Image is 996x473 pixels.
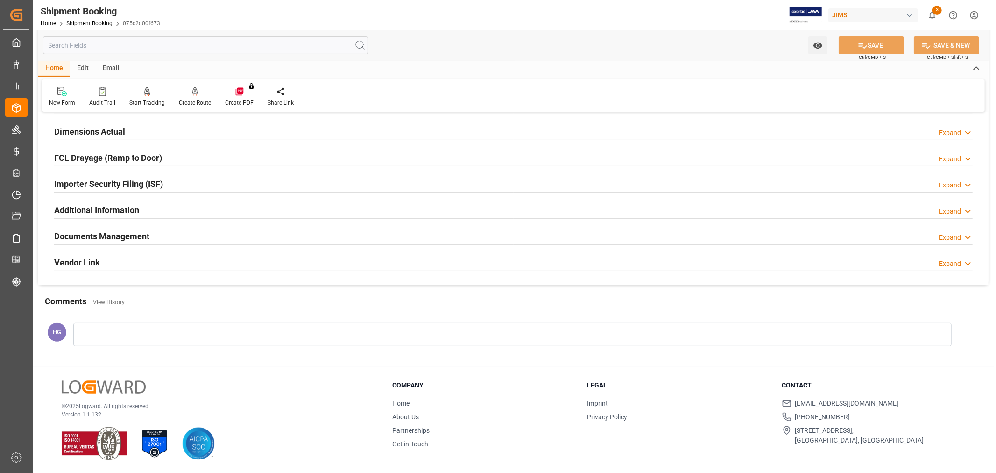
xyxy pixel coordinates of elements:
div: Expand [939,207,961,216]
div: Audit Trail [89,99,115,107]
a: Get in Touch [392,440,428,448]
button: SAVE & NEW [914,36,979,54]
div: JIMS [828,8,918,22]
div: Edit [70,61,96,77]
span: [EMAIL_ADDRESS][DOMAIN_NAME] [795,399,899,408]
div: Shipment Booking [41,4,160,18]
button: open menu [808,36,827,54]
a: Home [392,400,410,407]
img: AICPA SOC [182,427,215,460]
button: show 3 new notifications [922,5,943,26]
div: Create Route [179,99,211,107]
p: © 2025 Logward. All rights reserved. [62,402,369,410]
span: HG [53,329,61,336]
a: Partnerships [392,427,430,434]
a: Privacy Policy [587,413,627,421]
h2: Vendor Link [54,256,100,269]
h2: Importer Security Filing (ISF) [54,178,163,190]
h3: Company [392,380,575,390]
span: [STREET_ADDRESS], [GEOGRAPHIC_DATA], [GEOGRAPHIC_DATA] [795,426,924,445]
div: Email [96,61,127,77]
h2: FCL Drayage (Ramp to Door) [54,151,162,164]
a: Shipment Booking [66,20,113,27]
div: New Form [49,99,75,107]
input: Search Fields [43,36,368,54]
div: Home [38,61,70,77]
div: Expand [939,233,961,243]
a: Imprint [587,400,608,407]
div: Expand [939,180,961,190]
img: Logward Logo [62,380,146,394]
a: View History [93,299,125,306]
h3: Legal [587,380,770,390]
p: Version 1.1.132 [62,410,369,419]
img: Exertis%20JAM%20-%20Email%20Logo.jpg_1722504956.jpg [790,7,822,23]
span: [PHONE_NUMBER] [795,412,850,422]
div: Expand [939,154,961,164]
h2: Documents Management [54,230,149,243]
h2: Additional Information [54,204,139,216]
button: JIMS [828,6,922,24]
button: Help Center [943,5,964,26]
a: About Us [392,413,419,421]
div: Expand [939,128,961,138]
img: ISO 27001 Certification [138,427,171,460]
div: Expand [939,259,961,269]
button: SAVE [839,36,904,54]
div: Share Link [268,99,294,107]
span: Ctrl/CMD + S [859,54,886,61]
span: Ctrl/CMD + Shift + S [927,54,968,61]
div: Start Tracking [129,99,165,107]
h2: Dimensions Actual [54,125,125,138]
img: ISO 9001 & ISO 14001 Certification [62,427,127,460]
h3: Contact [782,380,965,390]
span: 3 [932,6,942,15]
a: Home [41,20,56,27]
h2: Comments [45,295,86,308]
